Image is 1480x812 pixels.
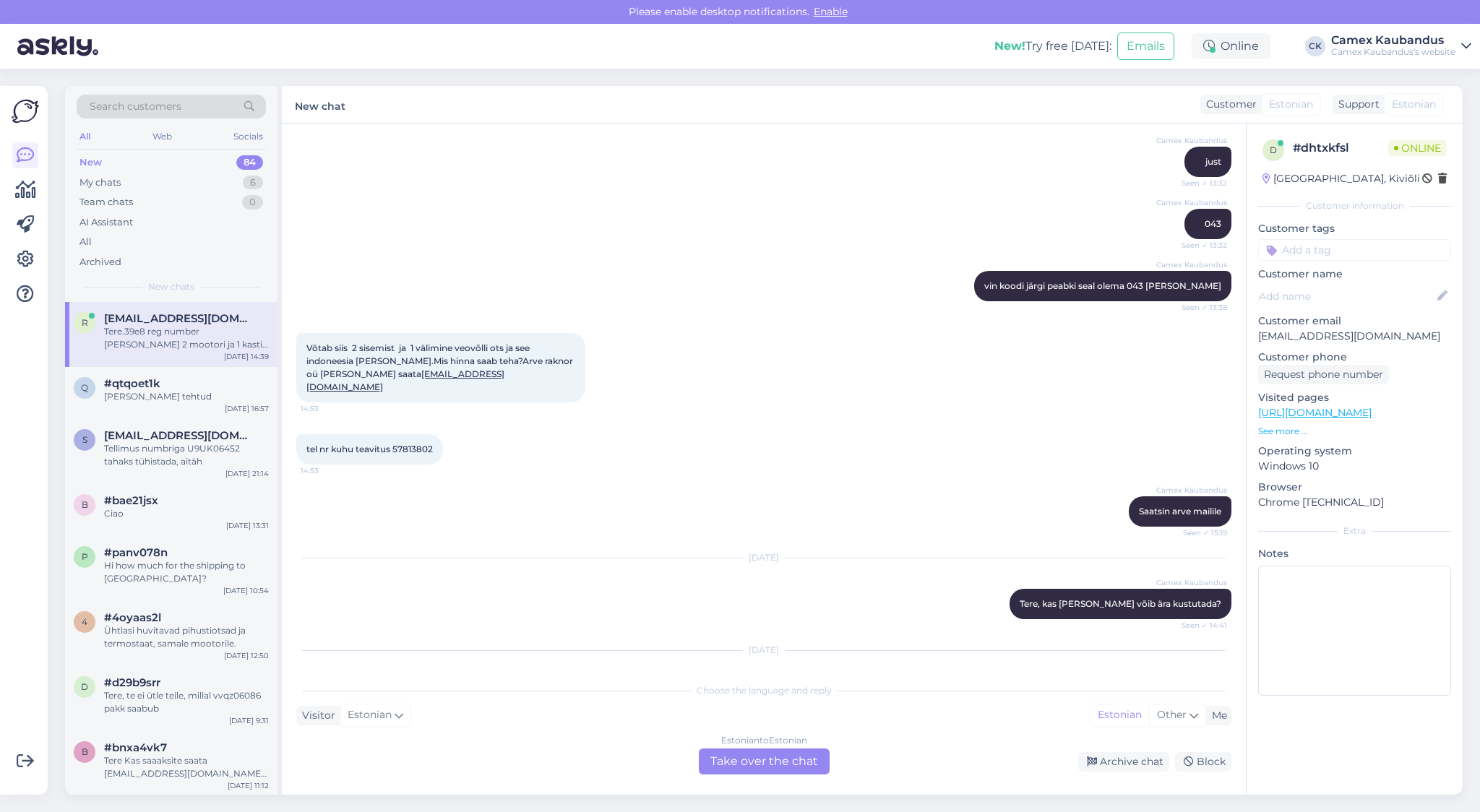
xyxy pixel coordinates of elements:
[994,39,1025,53] b: New!
[79,195,133,210] div: Team chats
[306,444,433,454] span: tel nr kuhu teavitus 57813802
[1020,598,1221,609] span: Tere, kas [PERSON_NAME] võib ära kustutada?
[82,317,88,328] span: r
[1258,425,1451,438] p: See more ...
[224,351,269,362] div: [DATE] 14:39
[1331,46,1455,58] div: Camex Kaubandus's website
[1258,406,1372,419] a: [URL][DOMAIN_NAME]
[12,98,39,125] img: Askly Logo
[104,390,269,403] div: [PERSON_NAME] tehtud
[104,312,254,325] span: raknor@mail.ee
[1258,390,1451,405] p: Visited pages
[1258,239,1451,261] input: Add a tag
[1156,259,1227,270] span: Camex Kaubandus
[295,95,345,114] label: New chat
[1192,33,1270,59] div: Online
[223,585,269,596] div: [DATE] 10:54
[721,734,807,747] div: Estonian to Estonian
[1305,36,1325,56] div: CK
[1333,97,1380,112] div: Support
[1269,97,1313,112] span: Estonian
[1156,197,1227,208] span: Camex Kaubandus
[1117,33,1174,60] button: Emails
[81,382,88,393] span: q
[104,377,160,390] span: #qtqoet1k
[90,99,181,114] span: Search customers
[104,325,269,351] div: Tere.39e8 reg number [PERSON_NAME] 2 mootori ja 1 kasti padi,õlifilter,variaatori [PERSON_NAME] 0...
[104,442,269,468] div: Tellimus numbriga U9UK06452 tahaks tühistada, aitäh
[1173,302,1227,313] span: Seen ✓ 13:38
[225,468,269,479] div: [DATE] 21:14
[148,280,194,293] span: New chats
[1206,708,1227,723] div: Me
[296,708,335,723] div: Visitor
[104,676,160,689] span: #d29b9srr
[79,255,121,269] div: Archived
[1258,459,1451,474] p: Windows 10
[1258,524,1451,537] div: Extra
[104,624,269,650] div: Ühtlasi huvitavad pihustiotsad ja termostaat, samale mootorile.
[301,465,355,476] span: 14:53
[79,215,133,230] div: AI Assistant
[1258,314,1451,329] p: Customer email
[1205,156,1221,167] span: just
[1258,365,1389,384] div: Request phone number
[699,748,830,774] div: Take over the chat
[1392,97,1436,112] span: Estonian
[1258,480,1451,495] p: Browser
[104,754,269,780] div: Tere Kas saaaksite saata [EMAIL_ADDRESS][DOMAIN_NAME] e-[PERSON_NAME] ka minu tellimuse arve: EWF...
[1156,485,1227,496] span: Camex Kaubandus
[82,551,88,562] span: p
[1173,240,1227,251] span: Seen ✓ 13:32
[79,235,92,249] div: All
[104,546,168,559] span: #panv078n
[79,176,121,190] div: My chats
[1388,140,1447,156] span: Online
[77,127,93,146] div: All
[224,650,269,661] div: [DATE] 12:50
[1258,221,1451,236] p: Customer tags
[296,644,1231,657] div: [DATE]
[1331,35,1471,58] a: Camex KaubandusCamex Kaubandus's website
[1078,752,1169,772] div: Archive chat
[79,155,102,170] div: New
[1173,178,1227,189] span: Seen ✓ 13:32
[1173,527,1227,538] span: Seen ✓ 15:19
[1258,199,1451,212] div: Customer information
[1090,704,1149,726] div: Estonian
[104,494,158,507] span: #bae21jsx
[104,611,161,624] span: #4oyaas2l
[150,127,175,146] div: Web
[82,499,88,510] span: b
[228,780,269,791] div: [DATE] 11:12
[1270,144,1277,155] span: d
[82,434,87,445] span: S
[994,38,1111,55] div: Try free [DATE]:
[984,280,1221,291] span: vin koodi järgi peabki seal olema 043 [PERSON_NAME]
[104,507,269,520] div: Ciao
[243,176,263,190] div: 6
[104,559,269,585] div: Hi how much for the shipping to [GEOGRAPHIC_DATA]?
[242,195,263,210] div: 0
[82,746,88,757] span: b
[104,689,269,715] div: Tere, te ei ütle teile, millal vvqz06086 pakk saabub
[306,342,575,392] span: Võtab siis 2 sisemist ja 1 välimine veovõlli ots ja see indoneesia [PERSON_NAME].Mis hinna saab t...
[301,403,355,414] span: 14:53
[296,551,1231,564] div: [DATE]
[1156,577,1227,588] span: Camex Kaubandus
[348,707,392,723] span: Estonian
[81,681,88,692] span: d
[1331,35,1455,46] div: Camex Kaubandus
[1258,329,1451,344] p: [EMAIL_ADDRESS][DOMAIN_NAME]
[82,616,87,627] span: 4
[236,155,263,170] div: 84
[1258,267,1451,282] p: Customer name
[226,520,269,531] div: [DATE] 13:31
[1156,135,1227,146] span: Camex Kaubandus
[1205,218,1221,229] span: 043
[1200,97,1257,112] div: Customer
[1293,139,1388,157] div: # dhtxkfsl
[296,684,1231,697] div: Choose the language and reply
[225,403,269,414] div: [DATE] 16:57
[809,5,852,18] span: Enable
